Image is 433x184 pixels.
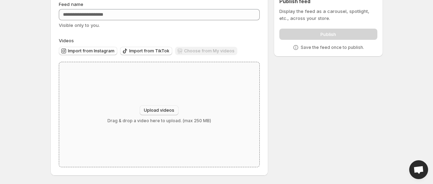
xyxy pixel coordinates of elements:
span: Feed name [59,1,83,7]
button: Import from Instagram [59,47,117,55]
span: Visible only to you. [59,22,100,28]
button: Import from TikTok [120,47,172,55]
p: Display the feed as a carousel, spotlight, etc., across your store. [279,8,377,22]
span: Videos [59,38,74,43]
p: Drag & drop a video here to upload. (max 250 MB) [107,118,211,124]
button: Upload videos [140,105,179,115]
p: Save the feed once to publish. [301,45,364,50]
span: Import from Instagram [68,48,114,54]
span: Import from TikTok [129,48,169,54]
span: Upload videos [144,108,174,113]
div: Open chat [409,160,428,179]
